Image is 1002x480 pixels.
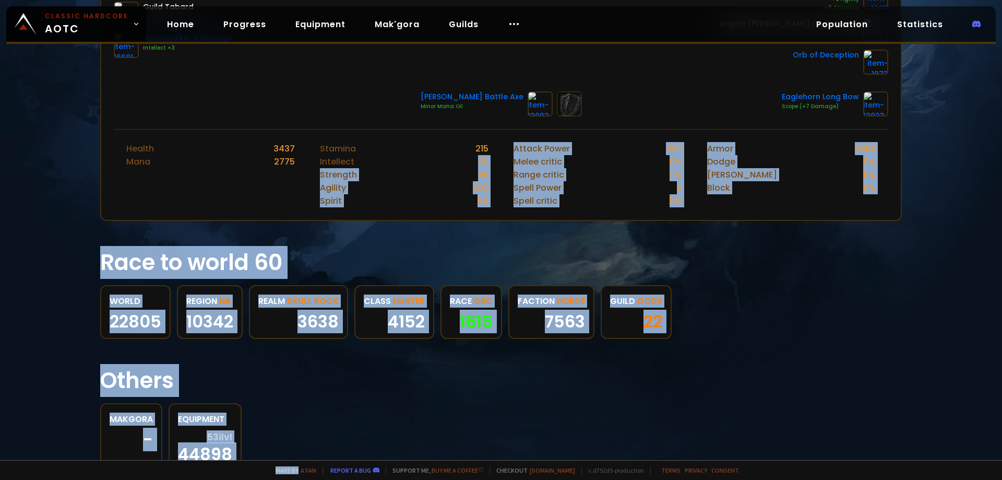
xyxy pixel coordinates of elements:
[114,33,139,58] img: item-16681
[169,403,242,472] a: Equipment53ilvl44898
[557,295,585,308] span: Horde
[330,466,371,474] a: Report a bug
[126,142,154,155] div: Health
[45,11,128,37] span: AOTC
[100,403,162,472] a: Makgora-
[450,314,493,330] div: 1615
[474,295,493,308] span: Orc
[685,466,707,474] a: Privacy
[432,466,483,474] a: Buy me a coffee
[707,155,735,168] div: Dodge
[219,295,231,308] span: NA
[863,91,888,116] img: item-13023
[863,155,876,168] div: 11 %
[637,295,662,308] span: GODS
[478,155,488,168] div: 89
[863,168,876,181] div: 5 %
[386,466,483,474] span: Support me,
[110,295,161,308] div: World
[863,50,888,75] img: item-1973
[178,432,232,462] div: 44898
[366,14,428,35] a: Mak'gora
[354,285,434,339] a: classHunter4152
[421,102,523,111] div: Minor Mana Oil
[45,11,128,21] small: Classic Hardcore
[475,142,488,155] div: 215
[178,413,232,426] div: Equipment
[143,2,194,13] div: Guild Tabard
[110,314,161,330] div: 22805
[421,91,523,102] div: [PERSON_NAME] Battle Axe
[159,14,202,35] a: Home
[287,295,339,308] span: Skull Rock
[258,295,339,308] div: realm
[269,466,316,474] span: Made by
[440,14,487,35] a: Guilds
[110,432,153,448] div: -
[186,295,233,308] div: region
[808,14,876,35] a: Population
[670,168,682,181] div: 11 %
[514,155,562,168] div: Melee critic
[670,194,682,207] div: 5 %
[100,285,171,339] a: World22805
[508,285,594,339] a: factionHorde7563
[863,181,876,194] div: 0 %
[249,285,348,339] a: realmSkull Rock3638
[177,285,243,339] a: regionNA10342
[514,142,570,155] div: Attack Power
[530,466,575,474] a: [DOMAIN_NAME]
[207,432,232,442] span: 53 ilvl
[126,155,150,168] div: Mana
[610,314,662,330] div: 22
[518,295,585,308] div: faction
[287,14,354,35] a: Equipment
[756,4,859,12] div: +6 Stamina
[320,194,342,207] div: Spirit
[855,142,876,155] div: 2863
[364,295,425,308] div: class
[450,295,493,308] div: race
[274,155,295,168] div: 2775
[143,44,231,52] div: Intellect +3
[782,102,859,111] div: Scope (+7 Damage)
[581,466,644,474] span: v. d752d5 - production
[258,314,339,330] div: 3638
[478,194,488,207] div: 94
[320,168,357,181] div: Strength
[320,142,356,155] div: Stamina
[100,364,902,397] h1: Others
[514,181,562,194] div: Spell Power
[215,14,275,35] a: Progress
[707,168,777,181] div: [PERSON_NAME]
[100,246,902,279] h1: Race to world 60
[320,181,346,194] div: Agility
[273,142,295,155] div: 3437
[110,413,153,426] div: Makgora
[518,314,585,330] div: 7563
[707,142,733,155] div: Armor
[610,295,662,308] div: guild
[393,295,425,308] span: Hunter
[793,50,859,61] div: Orb of Deception
[514,194,557,207] div: Spell critic
[301,466,316,474] a: a fan
[514,168,564,181] div: Range critic
[490,466,575,474] span: Checkout
[440,285,502,339] a: raceOrc1615
[666,142,682,155] div: 497
[528,91,553,116] img: item-13003
[711,466,739,474] a: Consent
[782,91,859,102] div: Eaglehorn Long Bow
[661,466,681,474] a: Terms
[364,314,425,330] div: 4152
[320,155,354,168] div: Intellect
[670,155,682,168] div: 6 %
[677,181,682,194] div: 0
[473,181,488,194] div: 302
[186,314,233,330] div: 10342
[478,168,488,181] div: 95
[6,6,146,42] a: Classic HardcoreAOTC
[707,181,730,194] div: Block
[889,14,951,35] a: Statistics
